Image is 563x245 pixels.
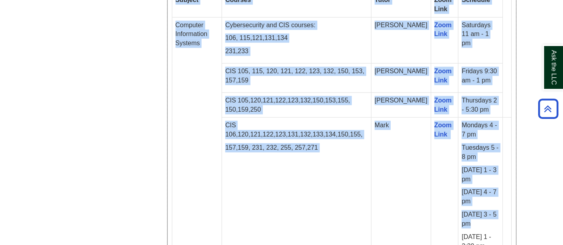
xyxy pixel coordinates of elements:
[434,122,452,138] a: Zoom Link
[371,17,431,64] td: [PERSON_NAME]
[225,21,368,30] p: Cybersecurity and CIS courses:
[225,143,368,153] p: 157,159, 231, 232, 255, 257,271
[371,92,431,118] td: [PERSON_NAME]
[462,210,499,229] p: [DATE] 3 - 5 pm
[462,121,499,139] p: Mondays 4 - 7 pm
[458,92,503,118] td: Thursdays 2 - 5:30 pm
[225,67,368,85] p: CIS 105, 115, 120, 121, 122, 123, 132, 150, 153, 157,159
[462,188,499,206] p: [DATE] 4 - 7 pm
[434,97,452,113] a: Zoom Link
[434,22,452,38] a: Zoom Link
[371,64,431,93] td: [PERSON_NAME]
[462,143,499,162] p: Tuesdays 5 - 8 pm
[458,64,503,93] td: Fridays 9:30 am - 1 pm
[535,103,561,114] a: Back to Top
[225,47,368,56] p: 231,233
[434,68,452,84] a: Zoom Link
[462,166,499,184] p: [DATE] 1 - 3 pm
[225,34,368,43] p: 106, 115,121,131,134
[225,121,368,139] p: CIS 106,120,121,122,123,131,132,133,134,150,155,
[222,92,371,118] td: CIS 105,120,121,122,123,132,150,153,155, 150,159,250
[458,17,503,64] td: Saturdays 11 am - 1 pm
